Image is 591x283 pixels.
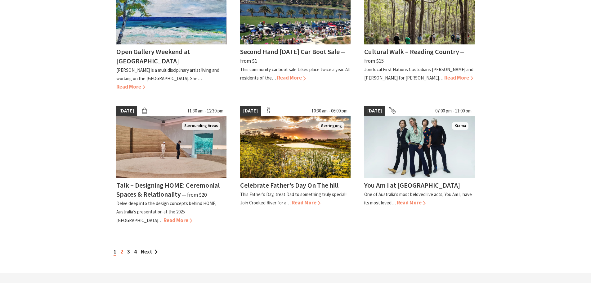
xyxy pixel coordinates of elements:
[182,122,220,130] span: Surrounding Areas
[184,106,226,116] span: 11:30 am - 12:30 pm
[163,217,192,224] span: Read More
[292,199,320,206] span: Read More
[364,49,464,64] span: ⁠— from $15
[116,181,220,199] h4: Talk – Designing HOME: Ceremonial Spaces & Relationality
[116,106,137,116] span: [DATE]
[364,106,385,116] span: [DATE]
[141,248,158,255] a: Next
[277,74,306,81] span: Read More
[397,199,426,206] span: Read More
[364,116,475,178] img: You Am I
[240,66,350,81] p: This community car boot sale takes place twice a year. All residents of the…
[364,47,459,56] h4: Cultural Walk – Reading Country
[318,122,344,130] span: Gerringong
[364,191,472,206] p: One of Australia’s most beloved live acts, You Am I, have its most loved…
[364,106,475,225] a: [DATE] 07:00 pm - 11:00 pm You Am I Kiama You Am I at [GEOGRAPHIC_DATA] One of Australia’s most b...
[240,106,261,116] span: [DATE]
[240,181,338,189] h4: Celebrate Father’s Day On The hill
[364,66,473,81] p: Join local First Nations Custodians [PERSON_NAME] and [PERSON_NAME] for [PERSON_NAME]…
[182,191,207,198] span: ⁠— from $20
[240,116,351,178] img: Crooked River Estate
[308,106,351,116] span: 10:30 am - 06:00 pm
[116,83,145,90] span: Read More
[116,116,227,178] img: Two visitors stand in the middle ofn a circular stone art installation with sand in the middle
[444,74,473,81] span: Read More
[240,47,340,56] h4: Second Hand [DATE] Car Boot Sale
[116,47,190,65] h4: Open Gallery Weekend at [GEOGRAPHIC_DATA]
[120,248,123,255] a: 2
[240,191,347,206] p: This Father’s Day, treat Dad to something truly special! Join Crooked River for a…
[116,200,217,223] p: Delve deep into the design concepts behind HOME, Australia’s presentation at the 2025 [GEOGRAPHIC...
[114,248,116,256] span: 1
[452,122,468,130] span: Kiama
[364,181,460,189] h4: You Am I at [GEOGRAPHIC_DATA]
[240,106,351,225] a: [DATE] 10:30 am - 06:00 pm Crooked River Estate Gerringong Celebrate Father’s Day On The hill Thi...
[127,248,130,255] a: 3
[116,67,219,81] p: [PERSON_NAME] is a multidisciplinary artist living and working on the [GEOGRAPHIC_DATA]. She…
[116,106,227,225] a: [DATE] 11:30 am - 12:30 pm Two visitors stand in the middle ofn a circular stone art installation...
[134,248,137,255] a: 4
[432,106,475,116] span: 07:00 pm - 11:00 pm
[240,49,345,64] span: ⁠— from $1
